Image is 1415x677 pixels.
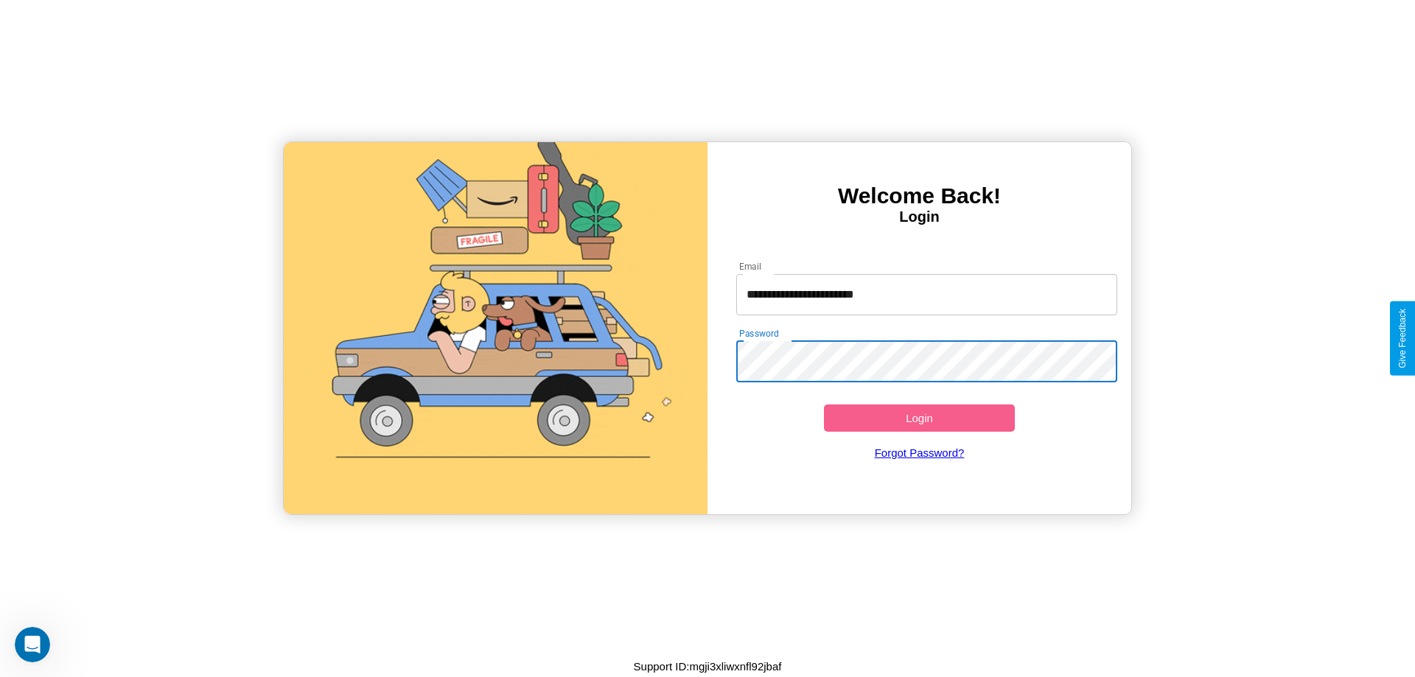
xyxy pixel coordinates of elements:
h4: Login [707,208,1131,225]
a: Forgot Password? [729,432,1111,474]
div: Give Feedback [1397,309,1408,368]
label: Password [739,327,778,340]
img: gif [284,142,707,514]
label: Email [739,260,762,273]
p: Support ID: mgji3xliwxnfl92jbaf [634,656,782,676]
iframe: Intercom live chat [15,627,50,662]
h3: Welcome Back! [707,183,1131,208]
button: Login [824,404,1015,432]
